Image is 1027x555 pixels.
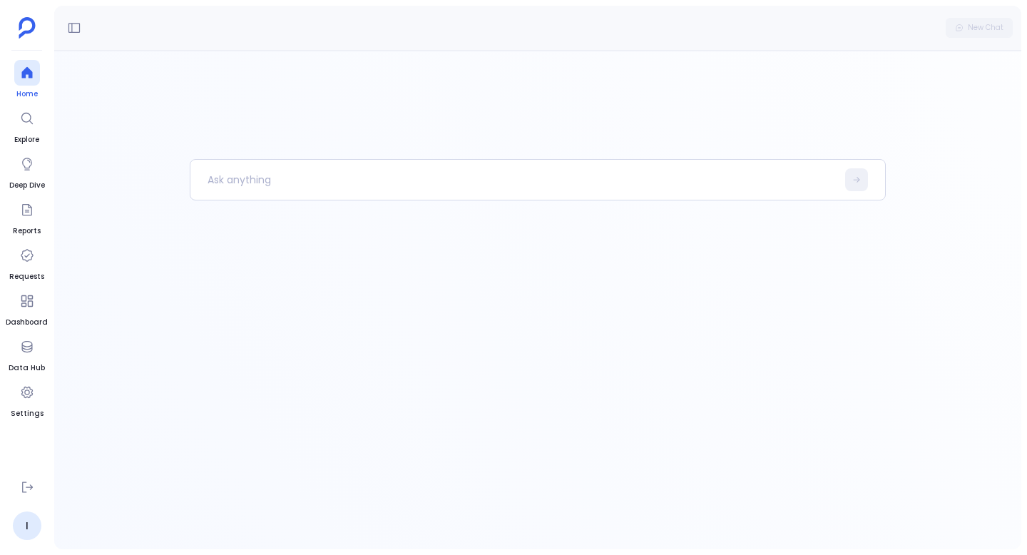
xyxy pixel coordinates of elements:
[13,511,41,540] a: I
[9,243,44,282] a: Requests
[11,380,44,419] a: Settings
[6,288,48,328] a: Dashboard
[13,225,41,237] span: Reports
[9,151,45,191] a: Deep Dive
[9,271,44,282] span: Requests
[14,60,40,100] a: Home
[14,134,40,146] span: Explore
[13,197,41,237] a: Reports
[6,317,48,328] span: Dashboard
[9,334,45,374] a: Data Hub
[19,17,36,39] img: petavue logo
[11,408,44,419] span: Settings
[14,88,40,100] span: Home
[9,362,45,374] span: Data Hub
[14,106,40,146] a: Explore
[9,180,45,191] span: Deep Dive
